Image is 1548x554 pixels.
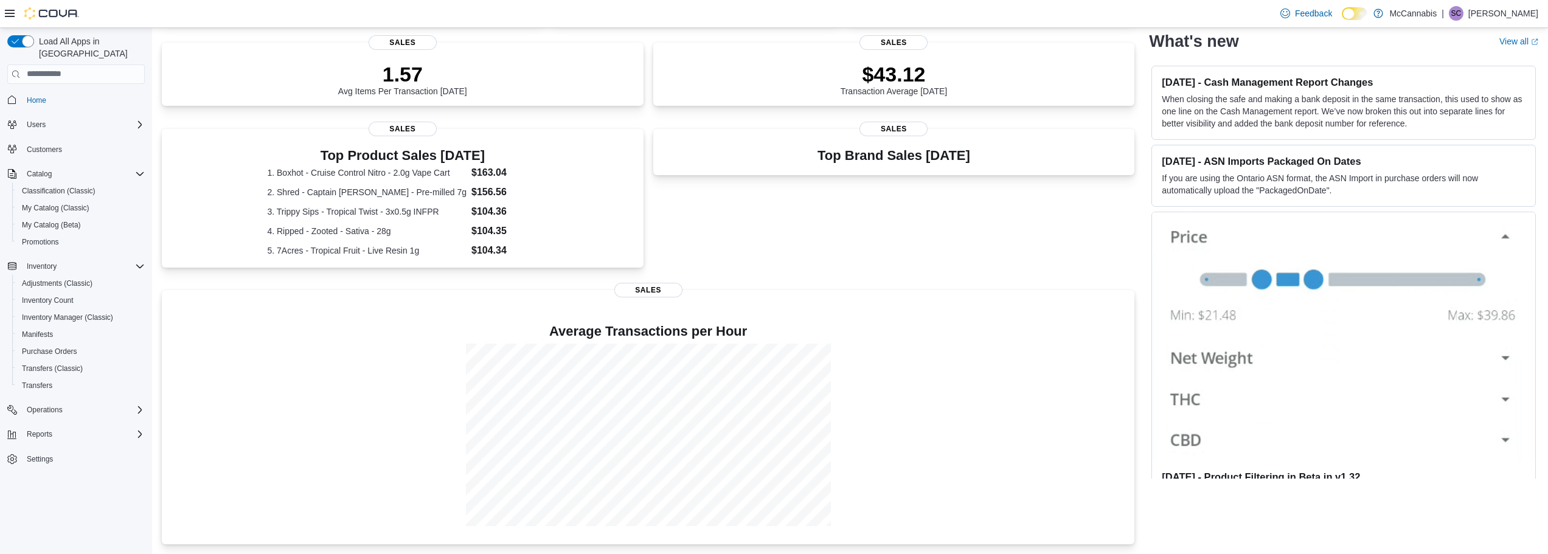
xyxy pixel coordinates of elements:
[471,165,538,180] dd: $163.04
[24,7,79,19] img: Cova
[1342,20,1342,21] span: Dark Mode
[22,117,145,132] span: Users
[17,378,57,393] a: Transfers
[471,185,538,199] dd: $156.56
[22,203,89,213] span: My Catalog (Classic)
[17,344,82,359] a: Purchase Orders
[17,361,145,376] span: Transfers (Classic)
[12,216,150,234] button: My Catalog (Beta)
[22,347,77,356] span: Purchase Orders
[2,450,150,468] button: Settings
[27,454,53,464] span: Settings
[2,140,150,158] button: Customers
[817,148,970,163] h3: Top Brand Sales [DATE]
[27,429,52,439] span: Reports
[27,120,46,130] span: Users
[1531,38,1538,46] svg: External link
[7,86,145,500] nav: Complex example
[22,259,61,274] button: Inventory
[267,225,467,237] dt: 4. Ripped - Zooted - Sativa - 28g
[17,235,64,249] a: Promotions
[22,220,81,230] span: My Catalog (Beta)
[267,206,467,218] dt: 3. Trippy Sips - Tropical Twist - 3x0.5g INFPR
[2,426,150,443] button: Reports
[22,186,95,196] span: Classification (Classic)
[22,452,58,466] a: Settings
[27,261,57,271] span: Inventory
[859,122,928,136] span: Sales
[1449,6,1463,21] div: Steven Comeau
[614,283,682,297] span: Sales
[22,330,53,339] span: Manifests
[22,167,57,181] button: Catalog
[27,169,52,179] span: Catalog
[369,35,437,50] span: Sales
[17,361,88,376] a: Transfers (Classic)
[17,293,78,308] a: Inventory Count
[2,258,150,275] button: Inventory
[22,279,92,288] span: Adjustments (Classic)
[12,343,150,360] button: Purchase Orders
[22,427,57,441] button: Reports
[2,401,150,418] button: Operations
[22,381,52,390] span: Transfers
[338,62,467,86] p: 1.57
[17,310,145,325] span: Inventory Manager (Classic)
[12,275,150,292] button: Adjustments (Classic)
[22,142,67,157] a: Customers
[27,405,63,415] span: Operations
[17,201,145,215] span: My Catalog (Classic)
[12,292,150,309] button: Inventory Count
[1162,155,1525,167] h3: [DATE] - ASN Imports Packaged On Dates
[22,364,83,373] span: Transfers (Classic)
[1342,7,1367,20] input: Dark Mode
[1499,36,1538,46] a: View allExternal link
[1468,6,1538,21] p: [PERSON_NAME]
[17,184,100,198] a: Classification (Classic)
[471,224,538,238] dd: $104.35
[17,201,94,215] a: My Catalog (Classic)
[12,182,150,199] button: Classification (Classic)
[17,184,145,198] span: Classification (Classic)
[172,324,1125,339] h4: Average Transactions per Hour
[17,276,145,291] span: Adjustments (Classic)
[22,296,74,305] span: Inventory Count
[267,244,467,257] dt: 5. 7Acres - Tropical Fruit - Live Resin 1g
[2,116,150,133] button: Users
[841,62,948,96] div: Transaction Average [DATE]
[338,62,467,96] div: Avg Items Per Transaction [DATE]
[471,204,538,219] dd: $104.36
[34,35,145,60] span: Load All Apps in [GEOGRAPHIC_DATA]
[12,326,150,343] button: Manifests
[1389,6,1437,21] p: McCannabis
[267,186,467,198] dt: 2. Shred - Captain [PERSON_NAME] - Pre-milled 7g
[22,313,113,322] span: Inventory Manager (Classic)
[17,327,58,342] a: Manifests
[1149,32,1238,51] h2: What's new
[12,234,150,251] button: Promotions
[17,276,97,291] a: Adjustments (Classic)
[12,199,150,216] button: My Catalog (Classic)
[12,377,150,394] button: Transfers
[17,378,145,393] span: Transfers
[2,165,150,182] button: Catalog
[17,310,118,325] a: Inventory Manager (Classic)
[22,403,68,417] button: Operations
[1162,76,1525,88] h3: [DATE] - Cash Management Report Changes
[1276,1,1337,26] a: Feedback
[22,403,145,417] span: Operations
[12,309,150,326] button: Inventory Manager (Classic)
[22,167,145,181] span: Catalog
[17,218,145,232] span: My Catalog (Beta)
[22,237,59,247] span: Promotions
[1442,6,1444,21] p: |
[22,93,51,108] a: Home
[27,145,62,154] span: Customers
[17,327,145,342] span: Manifests
[1295,7,1332,19] span: Feedback
[27,95,46,105] span: Home
[1162,172,1525,196] p: If you are using the Ontario ASN format, the ASN Import in purchase orders will now automatically...
[12,360,150,377] button: Transfers (Classic)
[22,427,145,441] span: Reports
[1162,471,1525,483] h3: [DATE] - Product Filtering in Beta in v1.32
